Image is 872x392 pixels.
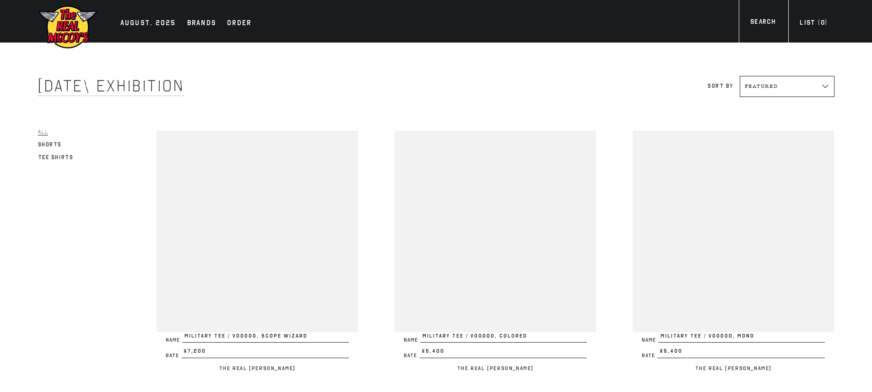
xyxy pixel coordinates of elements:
[187,17,217,30] div: Brands
[38,5,97,49] img: mccoys-exhibition
[739,17,787,29] a: Search
[404,353,419,358] span: Rate
[633,131,834,374] a: MILITARY TEE / VOODOO, MONO NameMILITARY TEE / VOODOO, MONO Rate¥5,400 The Real [PERSON_NAME]
[395,131,596,374] a: MILITARY TEE / VOODOO, COLORED NameMILITARY TEE / VOODOO, COLORED Rate¥5,400 The Real [PERSON_NAME]
[181,347,349,358] span: ¥7,200
[38,141,62,148] span: Shorts
[222,17,256,30] a: Order
[38,76,184,96] span: [DATE] Exhibition
[788,18,839,30] a: List (0)
[658,332,825,343] span: MILITARY TEE / VOODOO, MONO
[750,17,775,29] div: Search
[38,126,49,137] a: All
[642,338,658,343] span: Name
[38,139,62,150] a: Shorts
[120,17,176,30] div: AUGUST. 2025
[657,347,825,358] span: ¥5,400
[419,347,587,358] span: ¥5,400
[821,19,825,27] span: 0
[708,83,733,89] label: Sort by
[38,129,49,135] span: All
[38,154,74,161] span: Tee Shirts
[182,332,349,343] span: MILITARY TEE / VOODOO, SCOPE WIZARD
[395,363,596,374] p: The Real [PERSON_NAME]
[157,363,358,374] p: The Real [PERSON_NAME]
[633,363,834,374] p: The Real [PERSON_NAME]
[166,353,181,358] span: Rate
[642,353,657,358] span: Rate
[227,17,251,30] div: Order
[404,338,420,343] span: Name
[420,332,587,343] span: MILITARY TEE / VOODOO, COLORED
[38,152,74,163] a: Tee Shirts
[116,17,181,30] a: AUGUST. 2025
[157,131,358,374] a: MILITARY TEE / VOODOO, SCOPE WIZARD NameMILITARY TEE / VOODOO, SCOPE WIZARD Rate¥7,200 The Real [...
[800,18,827,30] div: List ( )
[166,338,182,343] span: Name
